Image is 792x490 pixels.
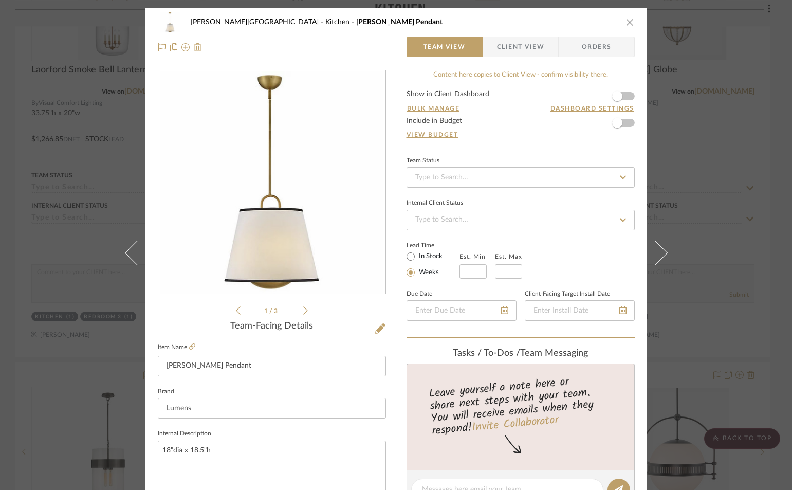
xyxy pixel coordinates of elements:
[417,268,439,277] label: Weeks
[264,308,269,314] span: 1
[570,37,623,57] span: Orders
[459,253,486,260] label: Est. Min
[497,37,544,57] span: Client View
[407,300,517,321] input: Enter Due Date
[407,201,463,206] div: Internal Client Status
[407,250,459,279] mat-radio-group: Select item type
[407,241,459,250] label: Lead Time
[158,389,174,394] label: Brand
[158,343,195,352] label: Item Name
[158,431,211,437] label: Internal Description
[158,398,386,419] input: Enter Brand
[550,104,635,113] button: Dashboard Settings
[407,292,432,297] label: Due Date
[471,411,559,437] a: Invite Collaborator
[407,104,461,113] button: Bulk Manage
[625,17,635,27] button: close
[417,252,443,261] label: In Stock
[525,300,635,321] input: Enter Install Date
[158,71,385,294] div: 0
[274,308,279,314] span: 3
[269,308,274,314] span: /
[407,348,635,359] div: team Messaging
[191,19,325,26] span: [PERSON_NAME][GEOGRAPHIC_DATA]
[407,70,635,80] div: Content here copies to Client View - confirm visibility there.
[453,349,520,358] span: Tasks / To-Dos /
[325,19,356,26] span: Kitchen
[423,37,466,57] span: Team View
[407,167,635,188] input: Type to Search…
[407,158,439,164] div: Team Status
[356,19,443,26] span: [PERSON_NAME] Pendant
[405,371,636,440] div: Leave yourself a note here or share next steps with your team. You will receive emails when they ...
[158,12,182,32] img: 986c2486-95fe-4a5c-a69a-9353bd179e0a_48x40.jpg
[194,43,202,51] img: Remove from project
[495,253,522,260] label: Est. Max
[525,292,610,297] label: Client-Facing Target Install Date
[160,71,383,294] img: 986c2486-95fe-4a5c-a69a-9353bd179e0a_436x436.jpg
[407,210,635,230] input: Type to Search…
[158,356,386,376] input: Enter Item Name
[158,321,386,332] div: Team-Facing Details
[407,131,635,139] a: View Budget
